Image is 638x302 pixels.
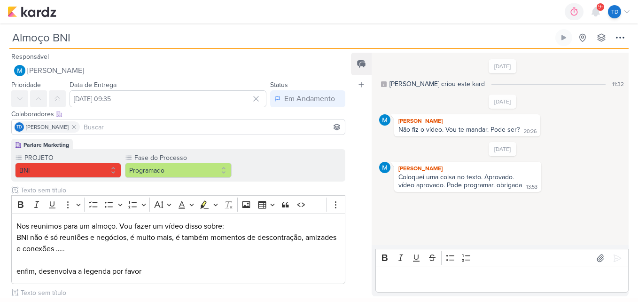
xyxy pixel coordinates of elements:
div: Coloquei uma coisa no texto. Aprovado. [398,173,537,181]
div: 11:32 [612,80,624,88]
div: vídeo aprovado. Pode programar. obrigada [398,181,522,189]
label: Responsável [11,53,49,61]
img: MARIANA MIRANDA [379,114,390,126]
button: Programado [125,163,231,178]
div: Parlare Marketing [23,141,69,149]
img: MARIANA MIRANDA [379,162,390,173]
p: Td [611,8,618,16]
div: Editor toolbar [375,249,629,267]
button: Em Andamento [270,90,345,107]
button: BNI [15,163,121,178]
div: 20:26 [524,128,537,135]
input: Buscar [82,121,343,133]
div: Em Andamento [284,93,335,104]
input: Select a date [70,90,266,107]
div: 13:53 [526,183,537,191]
span: 9+ [598,3,603,11]
img: MARIANA MIRANDA [14,65,25,76]
div: Editor editing area: main [11,214,345,285]
span: [PERSON_NAME] [26,123,69,131]
div: [PERSON_NAME] [396,116,538,126]
p: enfim, desenvolva a legenda por favor [16,266,341,277]
img: kardz.app [8,6,56,17]
label: Status [270,81,288,89]
div: Não fiz o vídeo. Vou te mandar. Pode ser? [398,126,520,134]
label: Fase do Processo [133,153,231,163]
div: Colaboradores [11,109,345,119]
input: Kard Sem Título [9,29,553,46]
p: Nos reunimos para um almoço. Vou fazer um vídeo disso sobre: BNI não é só reuniões e negócios, é ... [16,221,341,254]
label: PROJETO [23,153,121,163]
div: Editor editing area: main [375,267,629,293]
div: [PERSON_NAME] [396,164,539,173]
div: Editor toolbar [11,195,345,214]
div: Thais de carvalho [608,5,621,18]
input: Texto sem título [19,185,345,195]
label: Prioridade [11,81,41,89]
div: Thais de carvalho [15,122,24,132]
p: Td [16,125,22,130]
input: Texto sem título [19,288,345,298]
div: [PERSON_NAME] criou este kard [389,79,485,89]
span: [PERSON_NAME] [27,65,84,76]
div: Ligar relógio [560,34,568,41]
button: [PERSON_NAME] [11,62,345,79]
label: Data de Entrega [70,81,117,89]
